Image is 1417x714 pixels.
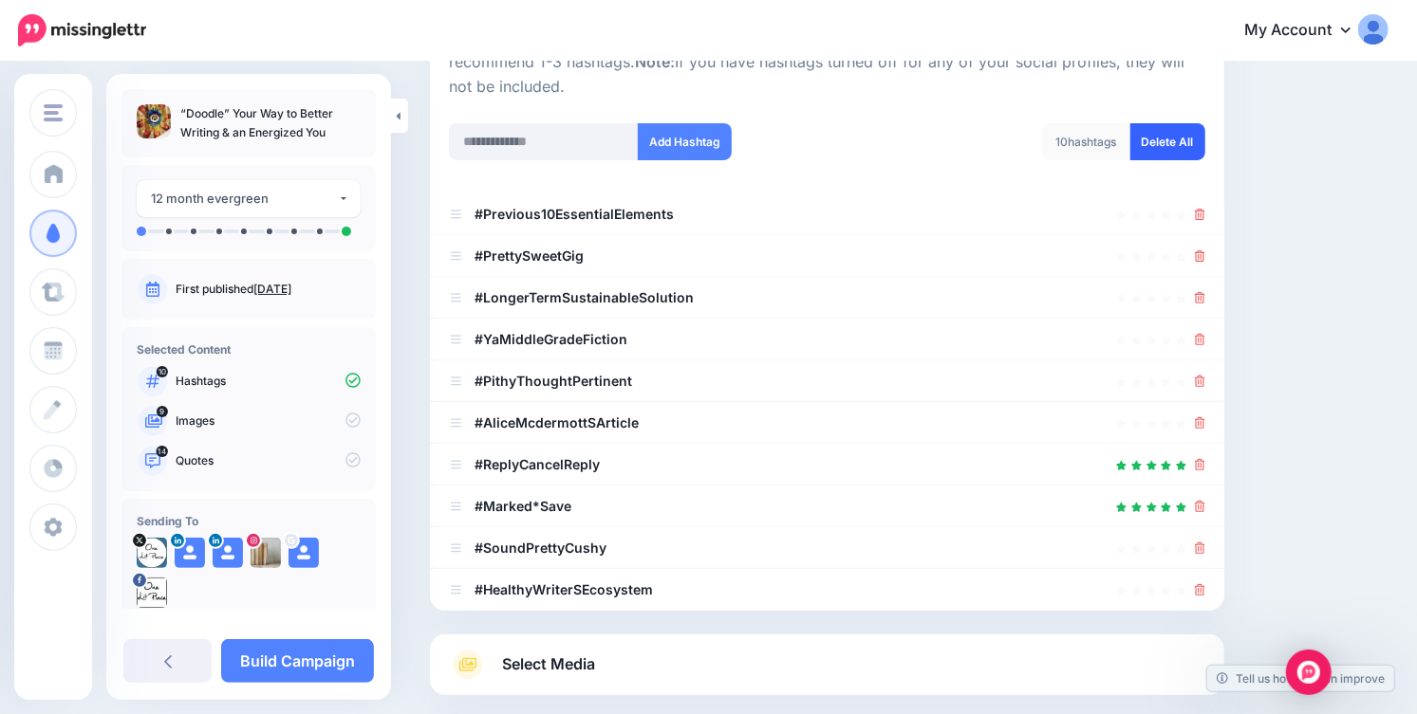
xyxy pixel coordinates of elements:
h4: Sending To [137,514,361,528]
p: “Doodle” Your Way to Better Writing & an Energized You [180,104,361,142]
a: Select Media [449,650,1205,680]
b: #PrettySweetGig [475,247,584,264]
img: user_default_image.png [213,538,243,568]
div: 12 month evergreen [151,188,338,210]
div: Select Hashtags [449,26,1205,611]
img: 13043414_449461611913243_5098636831964495478_n-bsa31789.jpg [137,577,167,608]
b: #LongerTermSustainableSolution [475,289,694,305]
img: Missinglettr [18,14,146,46]
p: First let's make sure we're happy with the hashtags. Add, delete and reorder as needed. If unsure... [449,26,1205,100]
span: 10 [157,366,168,377]
a: Delete All [1130,123,1205,160]
a: Tell us how we can improve [1207,666,1394,691]
img: menu.png [44,104,63,121]
b: #Marked*Save [475,498,571,514]
b: #SoundPrettyCushy [475,540,606,556]
b: Note: [635,52,675,71]
span: 14 [157,446,169,457]
button: 12 month evergreen [137,180,361,217]
a: My Account [1225,8,1389,54]
a: [DATE] [253,282,291,296]
b: #YaMiddleGradeFiction [475,331,627,347]
img: 49724003_233771410843130_8501858999036018688_n-bsa100218.jpg [251,538,281,568]
b: #PithyThoughtPertinent [475,373,632,389]
b: #HealthyWriterSEcosystem [475,581,653,597]
h4: Selected Content [137,342,361,357]
p: Images [176,412,361,430]
div: hashtags [1042,123,1131,160]
b: #AliceMcdermottSArticle [475,414,639,430]
button: Add Hashtag [638,123,732,160]
span: 9 [157,406,168,417]
img: user_default_image.png [175,538,205,568]
img: 0654213304200140beef27a9d2bc739b_thumb.jpg [137,104,171,138]
p: Quotes [176,452,361,469]
div: Open Intercom Messenger [1286,650,1332,695]
b: #Previous10EssentialElements [475,206,674,222]
b: #ReplyCancelReply [475,456,600,472]
img: user_default_image.png [289,538,319,568]
p: Hashtags [176,373,361,390]
p: First published [176,281,361,298]
span: 10 [1056,135,1069,149]
img: mjLeI_jM-21866.jpg [137,538,167,568]
span: Select Media [502,651,595,677]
